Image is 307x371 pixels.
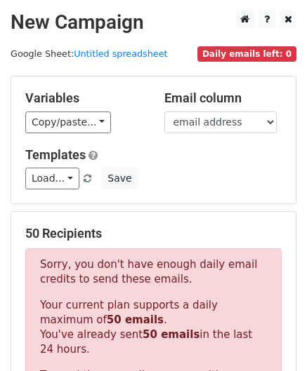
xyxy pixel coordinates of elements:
a: Daily emails left: 0 [197,48,296,59]
strong: 50 emails [143,328,200,341]
a: Templates [25,147,86,162]
h5: Variables [25,90,143,106]
a: Load... [25,168,79,189]
span: Daily emails left: 0 [197,46,296,62]
h2: New Campaign [11,11,296,34]
a: Copy/paste... [25,112,111,133]
button: Save [101,168,138,189]
a: Untitled spreadsheet [74,48,167,59]
p: Your current plan supports a daily maximum of . You've already sent in the last 24 hours. [40,298,267,357]
h5: Email column [164,90,282,106]
strong: 50 emails [107,313,164,326]
small: Google Sheet: [11,48,168,59]
h5: 50 Recipients [25,226,282,241]
p: Sorry, you don't have enough daily email credits to send these emails. [40,257,267,287]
